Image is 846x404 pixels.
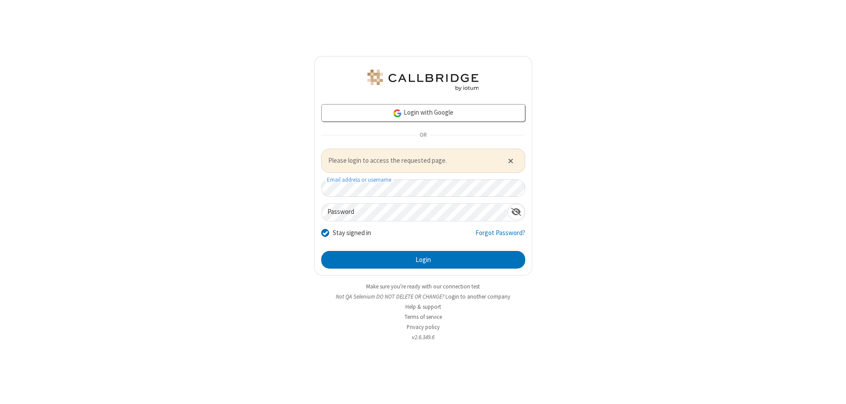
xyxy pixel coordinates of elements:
[322,204,508,221] input: Password
[321,104,525,122] a: Login with Google
[475,228,525,245] a: Forgot Password?
[405,303,441,310] a: Help & support
[333,228,371,238] label: Stay signed in
[407,323,440,331] a: Privacy policy
[393,108,402,118] img: google-icon.png
[503,154,518,167] button: Close alert
[321,180,525,197] input: Email address or username
[314,292,532,301] li: Not QA Selenium DO NOT DELETE OR CHANGE?
[404,313,442,321] a: Terms of service
[321,251,525,269] button: Login
[508,204,525,220] div: Show password
[445,292,510,301] button: Login to another company
[366,70,480,91] img: QA Selenium DO NOT DELETE OR CHANGE
[366,283,480,290] a: Make sure you're ready with our connection test
[328,156,497,166] span: Please login to access the requested page.
[314,333,532,341] li: v2.6.349.6
[416,129,430,142] span: OR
